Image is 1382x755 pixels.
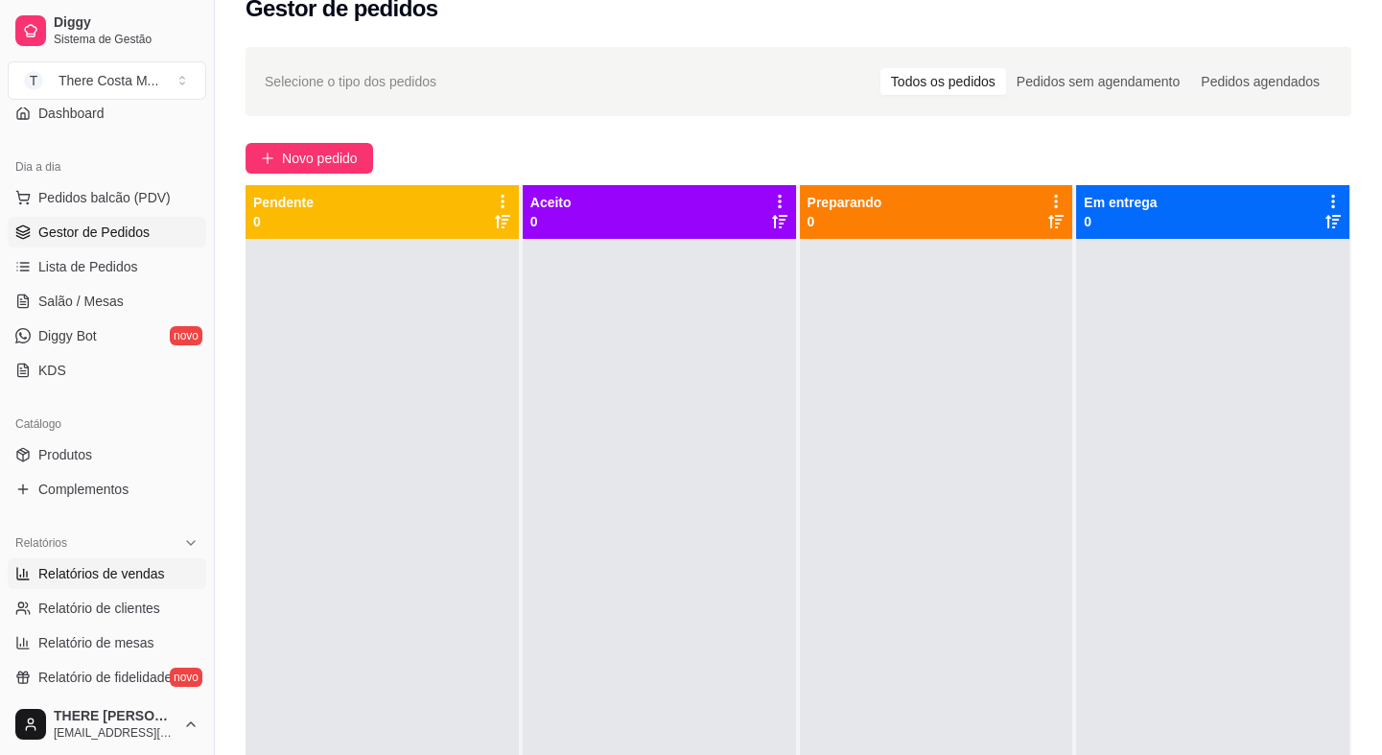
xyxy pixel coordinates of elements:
p: Preparando [808,193,882,212]
span: plus [261,152,274,165]
span: Relatório de clientes [38,599,160,618]
span: Gestor de Pedidos [38,223,150,242]
span: Pedidos balcão (PDV) [38,188,171,207]
span: Relatório de fidelidade [38,668,172,687]
span: Selecione o tipo dos pedidos [265,71,436,92]
a: Diggy Botnovo [8,320,206,351]
span: Novo pedido [282,148,358,169]
span: Relatórios [15,535,67,551]
p: Pendente [253,193,314,212]
a: Dashboard [8,98,206,129]
div: Pedidos sem agendamento [1006,68,1190,95]
a: Salão / Mesas [8,286,206,317]
span: Relatórios de vendas [38,564,165,583]
a: Relatório de clientes [8,593,206,624]
a: Relatório de fidelidadenovo [8,662,206,693]
a: DiggySistema de Gestão [8,8,206,54]
span: Produtos [38,445,92,464]
div: Todos os pedidos [880,68,1006,95]
div: Dia a dia [8,152,206,182]
span: THERE [PERSON_NAME] [54,708,176,725]
p: 0 [253,212,314,231]
button: Pedidos balcão (PDV) [8,182,206,213]
a: Relatórios de vendas [8,558,206,589]
a: Lista de Pedidos [8,251,206,282]
span: Dashboard [38,104,105,123]
a: Produtos [8,439,206,470]
span: Complementos [38,480,129,499]
span: [EMAIL_ADDRESS][DOMAIN_NAME] [54,725,176,741]
div: Pedidos agendados [1190,68,1330,95]
button: Novo pedido [246,143,373,174]
a: Gestor de Pedidos [8,217,206,248]
div: There Costa M ... [59,71,158,90]
span: Diggy Bot [38,326,97,345]
p: 0 [808,212,882,231]
div: Catálogo [8,409,206,439]
a: Relatório de mesas [8,627,206,658]
p: Em entrega [1084,193,1157,212]
p: Aceito [530,193,572,212]
span: Salão / Mesas [38,292,124,311]
span: Relatório de mesas [38,633,154,652]
span: KDS [38,361,66,380]
p: 0 [530,212,572,231]
button: THERE [PERSON_NAME][EMAIL_ADDRESS][DOMAIN_NAME] [8,701,206,747]
p: 0 [1084,212,1157,231]
span: Diggy [54,14,199,32]
a: KDS [8,355,206,386]
button: Select a team [8,61,206,100]
span: T [24,71,43,90]
span: Sistema de Gestão [54,32,199,47]
span: Lista de Pedidos [38,257,138,276]
a: Complementos [8,474,206,505]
